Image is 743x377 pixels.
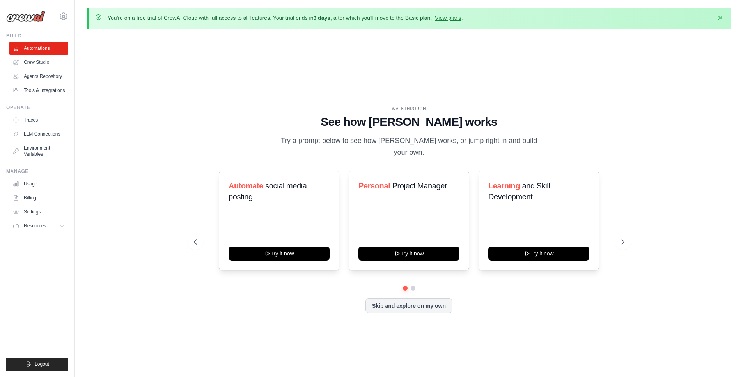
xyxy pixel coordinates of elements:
div: Operate [6,104,68,111]
p: Try a prompt below to see how [PERSON_NAME] works, or jump right in and build your own. [278,135,540,158]
button: Try it now [229,247,330,261]
button: Resources [9,220,68,232]
span: Personal [358,181,390,190]
a: Billing [9,192,68,204]
span: Automate [229,181,263,190]
a: Settings [9,206,68,218]
strong: 3 days [313,15,330,21]
a: Agents Repository [9,70,68,83]
span: Logout [35,361,49,367]
button: Skip and explore on my own [365,298,452,313]
button: Logout [6,358,68,371]
a: Tools & Integrations [9,84,68,97]
h1: See how [PERSON_NAME] works [194,115,624,129]
button: Try it now [358,247,459,261]
div: Build [6,33,68,39]
div: Manage [6,168,68,174]
span: and Skill Development [488,181,550,201]
span: Project Manager [392,181,447,190]
button: Try it now [488,247,589,261]
a: Usage [9,178,68,190]
img: Logo [6,11,45,22]
a: Crew Studio [9,56,68,69]
a: View plans [435,15,461,21]
a: Automations [9,42,68,55]
p: You're on a free trial of CrewAI Cloud with full access to all features. Your trial ends in , aft... [108,14,463,22]
span: social media posting [229,181,307,201]
a: Environment Variables [9,142,68,160]
a: Traces [9,114,68,126]
div: WALKTHROUGH [194,106,624,112]
span: Resources [24,223,46,229]
span: Learning [488,181,520,190]
a: LLM Connections [9,128,68,140]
